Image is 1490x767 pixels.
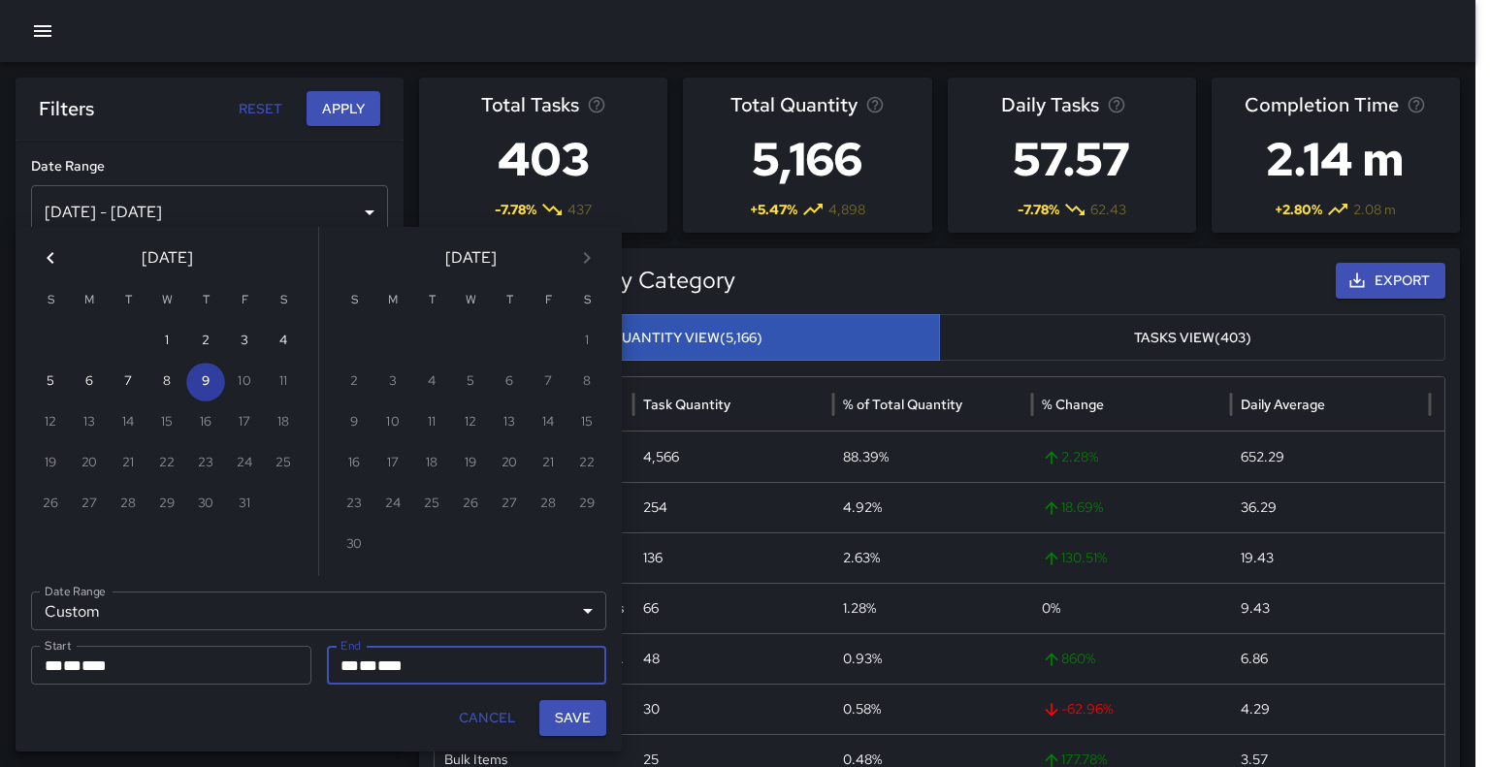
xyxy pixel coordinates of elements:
[31,363,70,401] button: 5
[227,281,262,320] span: Friday
[70,363,109,401] button: 6
[340,637,361,654] label: End
[33,281,68,320] span: Sunday
[492,281,527,320] span: Thursday
[453,281,488,320] span: Wednesday
[569,281,604,320] span: Saturday
[337,281,372,320] span: Sunday
[63,658,81,673] span: Day
[264,322,303,361] button: 4
[377,658,403,673] span: Year
[31,591,606,630] div: Custom
[142,244,193,272] span: [DATE]
[147,322,186,361] button: 1
[359,658,377,673] span: Day
[225,322,264,361] button: 3
[45,583,106,599] label: Date Range
[445,244,497,272] span: [DATE]
[45,658,63,673] span: Month
[266,281,301,320] span: Saturday
[340,658,359,673] span: Month
[31,239,70,277] button: Previous month
[375,281,410,320] span: Monday
[186,322,225,361] button: 2
[188,281,223,320] span: Thursday
[451,700,524,736] button: Cancel
[414,281,449,320] span: Tuesday
[186,363,225,401] button: 9
[539,700,606,736] button: Save
[531,281,566,320] span: Friday
[72,281,107,320] span: Monday
[81,658,107,673] span: Year
[111,281,146,320] span: Tuesday
[45,637,71,654] label: Start
[149,281,184,320] span: Wednesday
[147,363,186,401] button: 8
[109,363,147,401] button: 7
